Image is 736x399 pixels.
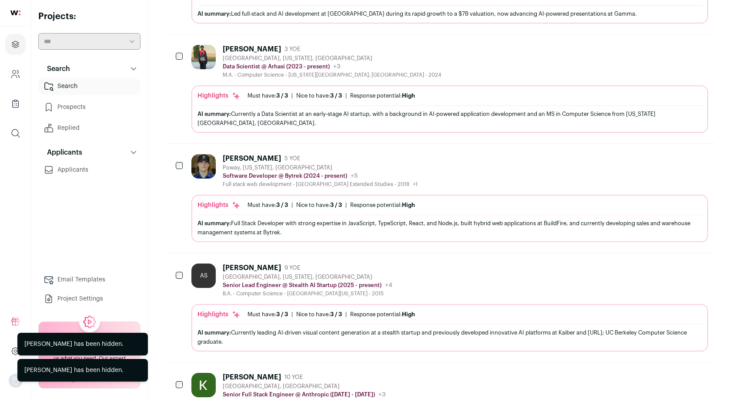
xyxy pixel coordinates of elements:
[284,374,303,381] span: 10 YOE
[351,173,358,179] span: +5
[197,109,702,128] div: Currently a Data Scientist at an early-stage AI startup, with a background in AI-powered applicat...
[197,111,231,117] span: AI summary:
[223,290,392,297] div: B.A. - Computer Science - [GEOGRAPHIC_DATA][US_STATE] - 2015
[38,98,141,116] a: Prospects
[413,182,418,187] span: +1
[223,45,281,54] div: [PERSON_NAME]
[5,64,26,85] a: Company and ATS Settings
[38,10,141,23] h2: Projects:
[284,155,300,162] span: 5 YOE
[191,264,216,288] div: AS
[223,181,418,188] div: Full stack web development - [GEOGRAPHIC_DATA] Extended Studies - 2018
[197,219,702,237] div: Full Stack Developer with strong expertise in JavaScript, TypeScript, React, and Node.js, built h...
[197,91,241,100] div: Highlights
[191,154,708,242] a: [PERSON_NAME] 5 YOE Poway, [US_STATE], [GEOGRAPHIC_DATA] Software Developer @ Bytrek (2024 - pres...
[402,202,415,208] span: High
[191,154,216,179] img: 8c6109998b67e3d85ceb8158cb1b146ee5775d9585d3a6a69ceec31a0f027968.jpg
[402,311,415,317] span: High
[191,264,708,352] a: AS [PERSON_NAME] 9 YOE [GEOGRAPHIC_DATA], [US_STATE], [GEOGRAPHIC_DATA] Senior Lead Engineer @ St...
[330,93,342,98] span: 3 / 3
[38,144,141,161] button: Applicants
[10,10,20,15] img: wellfound-shorthand-0d5821cbd27db2630d0214b213865d53afaa358527fdda9d0ea32b1df1b89c2c.svg
[38,161,141,179] a: Applicants
[191,45,216,69] img: 156f98dc8d5461be29f826ee02f01114f1b366ca045c231db81898d7c8dc1127
[330,202,342,208] span: 3 / 3
[9,374,23,388] button: Open dropdown
[24,340,124,348] div: [PERSON_NAME] has been hidden.
[248,202,415,209] ul: | |
[350,202,415,209] div: Response potential:
[38,290,141,308] a: Project Settings
[223,383,386,390] div: [GEOGRAPHIC_DATA], [GEOGRAPHIC_DATA]
[223,164,418,171] div: Poway, [US_STATE], [GEOGRAPHIC_DATA]
[276,311,288,317] span: 3 / 3
[248,311,415,318] ul: | |
[248,311,288,318] div: Must have:
[197,328,702,346] div: Currently leading AI-driven visual content generation at a stealth startup and previously develop...
[223,264,281,272] div: [PERSON_NAME]
[296,92,342,99] div: Nice to have:
[42,64,70,74] p: Search
[223,391,375,398] p: Senior Full Stack Engineer @ Anthropic ([DATE] - [DATE])
[385,282,392,288] span: +4
[378,392,386,398] span: +3
[284,264,300,271] span: 9 YOE
[223,282,381,289] p: Senior Lead Engineer @ Stealth AI Startup (2025 - present)
[223,373,281,382] div: [PERSON_NAME]
[197,11,231,17] span: AI summary:
[5,34,26,55] a: Projects
[191,373,216,397] img: 915d9e165b6a6f0ccfa258cb5863683164cf11eb0061f721f365e547899be2b5.jpg
[248,202,288,209] div: Must have:
[38,60,141,78] button: Search
[223,172,347,179] p: Software Developer @ Bytrek (2024 - present)
[223,63,330,70] p: Data Scientist @ Arhasi (2023 - present)
[38,78,141,95] a: Search
[24,366,124,375] div: [PERSON_NAME] has been hidden.
[38,119,141,137] a: Replied
[350,311,415,318] div: Response potential:
[197,310,241,319] div: Highlights
[333,64,341,70] span: +3
[5,93,26,114] a: Company Lists
[296,202,342,209] div: Nice to have:
[9,374,23,388] img: nopic.png
[330,311,342,317] span: 3 / 3
[197,330,231,335] span: AI summary:
[223,55,441,62] div: [GEOGRAPHIC_DATA], [US_STATE], [GEOGRAPHIC_DATA]
[38,271,141,288] a: Email Templates
[197,9,702,18] div: Led full-stack and AI development at [GEOGRAPHIC_DATA] during its rapid growth to a $7B valuation...
[38,321,141,389] a: Add Autopilot to your project Stop scrolling, start hiring. Just tell us what you need. Our exper...
[276,202,288,208] span: 3 / 3
[197,201,241,210] div: Highlights
[197,220,231,226] span: AI summary:
[276,93,288,98] span: 3 / 3
[42,147,82,158] p: Applicants
[248,92,415,99] ul: | |
[191,45,708,133] a: [PERSON_NAME] 3 YOE [GEOGRAPHIC_DATA], [US_STATE], [GEOGRAPHIC_DATA] Data Scientist @ Arhasi (202...
[223,274,392,281] div: [GEOGRAPHIC_DATA], [US_STATE], [GEOGRAPHIC_DATA]
[284,46,300,53] span: 3 YOE
[223,154,281,163] div: [PERSON_NAME]
[402,93,415,98] span: High
[350,92,415,99] div: Response potential:
[223,71,441,78] div: M.A. - Computer Science - [US_STATE][GEOGRAPHIC_DATA], [GEOGRAPHIC_DATA] - 2024
[296,311,342,318] div: Nice to have:
[248,92,288,99] div: Must have:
